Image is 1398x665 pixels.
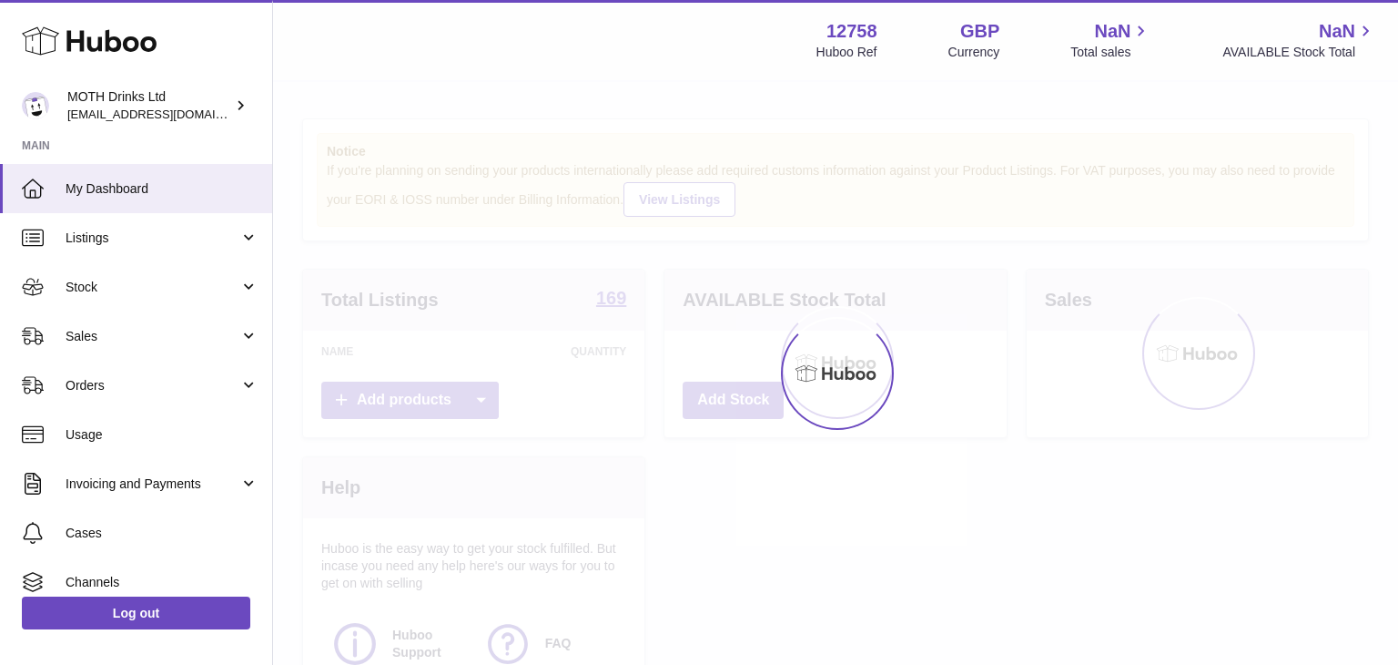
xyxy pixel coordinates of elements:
span: Invoicing and Payments [66,476,239,493]
span: Sales [66,328,239,345]
span: Usage [66,426,258,444]
img: internalAdmin-12758@internal.huboo.com [22,92,49,119]
span: Cases [66,525,258,542]
div: Huboo Ref [816,44,877,61]
strong: GBP [960,19,999,44]
span: [EMAIL_ADDRESS][DOMAIN_NAME] [67,107,268,121]
a: Log out [22,597,250,629]
span: My Dashboard [66,180,258,198]
span: NaN [1319,19,1355,44]
a: NaN Total sales [1070,19,1151,61]
div: MOTH Drinks Ltd [67,88,231,123]
a: NaN AVAILABLE Stock Total [1222,19,1376,61]
strong: 12758 [826,19,877,44]
span: AVAILABLE Stock Total [1222,44,1376,61]
span: Total sales [1070,44,1151,61]
span: Listings [66,230,239,247]
span: Stock [66,279,239,296]
span: NaN [1094,19,1130,44]
span: Orders [66,377,239,394]
span: Channels [66,574,258,591]
div: Currency [948,44,1000,61]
